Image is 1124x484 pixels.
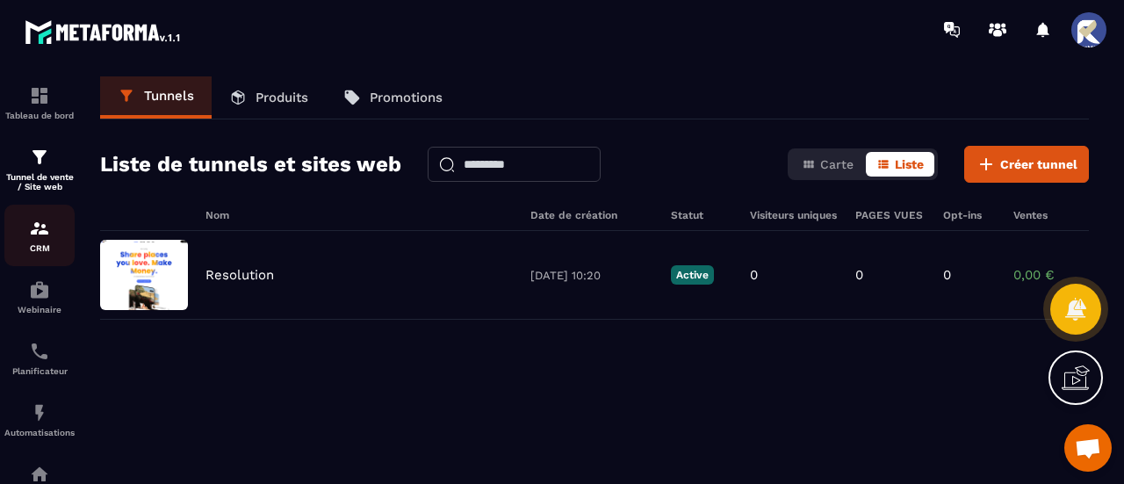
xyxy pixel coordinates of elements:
[219,104,269,115] div: Mots-clés
[326,76,460,119] a: Promotions
[256,90,308,105] p: Produits
[29,341,50,362] img: scheduler
[370,90,443,105] p: Promotions
[4,428,75,437] p: Automatisations
[100,76,212,119] a: Tunnels
[750,267,758,283] p: 0
[671,209,732,221] h6: Statut
[100,240,188,310] img: image
[943,267,951,283] p: 0
[671,265,714,285] p: Active
[25,16,183,47] img: logo
[855,267,863,283] p: 0
[212,76,326,119] a: Produits
[144,88,194,104] p: Tunnels
[4,243,75,253] p: CRM
[964,146,1089,183] button: Créer tunnel
[29,85,50,106] img: formation
[4,389,75,451] a: automationsautomationsAutomatisations
[4,328,75,389] a: schedulerschedulerPlanificateur
[4,111,75,120] p: Tableau de bord
[4,72,75,134] a: formationformationTableau de bord
[4,366,75,376] p: Planificateur
[49,28,86,42] div: v 4.0.25
[530,209,653,221] h6: Date de création
[1013,267,1101,283] p: 0,00 €
[4,172,75,191] p: Tunnel de vente / Site web
[1013,209,1101,221] h6: Ventes
[750,209,838,221] h6: Visiteurs uniques
[100,147,401,182] h2: Liste de tunnels et sites web
[29,218,50,239] img: formation
[866,152,934,177] button: Liste
[28,46,42,60] img: website_grey.svg
[29,147,50,168] img: formation
[895,157,924,171] span: Liste
[1000,155,1077,173] span: Créer tunnel
[1064,424,1112,472] a: Ouvrir le chat
[205,267,274,283] p: Resolution
[943,209,996,221] h6: Opt-ins
[71,102,85,116] img: tab_domain_overview_orange.svg
[28,28,42,42] img: logo_orange.svg
[199,102,213,116] img: tab_keywords_by_traffic_grey.svg
[530,269,653,282] p: [DATE] 10:20
[205,209,513,221] h6: Nom
[855,209,926,221] h6: PAGES VUES
[4,266,75,328] a: automationsautomationsWebinaire
[29,402,50,423] img: automations
[4,205,75,266] a: formationformationCRM
[46,46,198,60] div: Domaine: [DOMAIN_NAME]
[29,279,50,300] img: automations
[791,152,864,177] button: Carte
[4,305,75,314] p: Webinaire
[820,157,854,171] span: Carte
[4,134,75,205] a: formationformationTunnel de vente / Site web
[90,104,135,115] div: Domaine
